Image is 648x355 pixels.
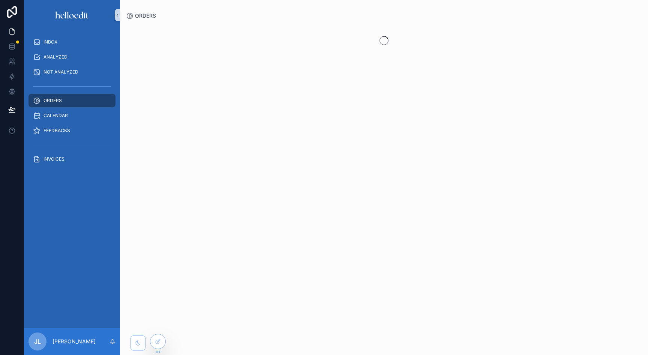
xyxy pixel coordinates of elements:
[43,156,64,162] span: INVOICES
[43,69,78,75] span: NOT ANALYZED
[43,39,57,45] span: INBOX
[28,124,115,137] a: FEEDBACKS
[24,30,120,328] div: scrollable content
[43,54,67,60] span: ANALYZED
[43,98,62,104] span: ORDERS
[55,9,89,21] img: App logo
[28,109,115,122] a: CALENDAR
[28,152,115,166] a: INVOICES
[126,12,156,20] a: ORDERS
[28,65,115,79] a: NOT ANALYZED
[43,113,68,119] span: CALENDAR
[28,35,115,49] a: INBOX
[28,50,115,64] a: ANALYZED
[43,128,70,134] span: FEEDBACKS
[135,12,156,20] span: ORDERS
[34,337,41,346] span: JL
[52,338,96,345] p: [PERSON_NAME]
[28,94,115,107] a: ORDERS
